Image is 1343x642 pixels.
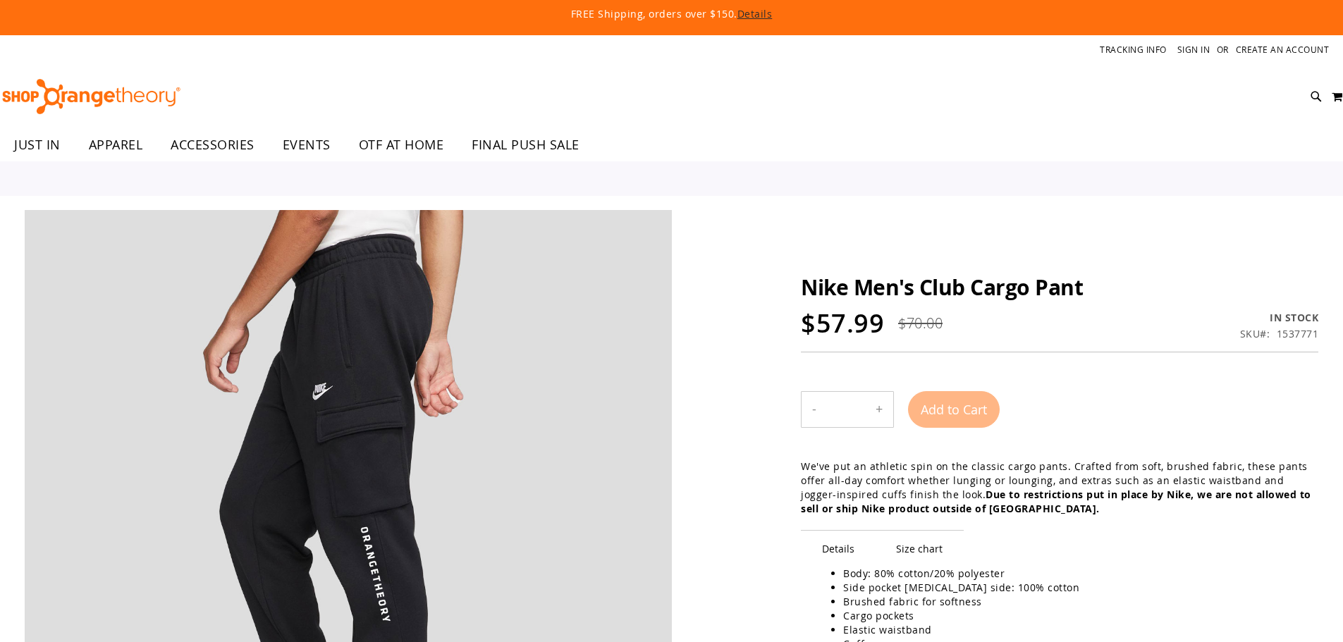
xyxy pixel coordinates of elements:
span: APPAREL [89,129,143,161]
button: Decrease product quantity [802,392,827,427]
strong: SKU [1240,327,1270,340]
a: Sign In [1177,44,1210,56]
div: We've put an athletic spin on the classic cargo pants. Crafted from soft, brushed fabric, these p... [801,459,1318,516]
li: Side pocket [MEDICAL_DATA] side: 100% cotton [843,581,1304,595]
span: $57.99 [801,306,884,340]
a: EVENTS [269,129,345,161]
span: Details [801,530,876,567]
li: Elastic waistband [843,623,1304,637]
span: JUST IN [14,129,61,161]
input: Product quantity [827,393,865,426]
b: Due to restrictions put in place by Nike, we are not allowed to sell or ship Nike product outside... [801,488,1311,515]
a: OTF AT HOME [345,129,458,161]
a: Tracking Info [1100,44,1167,56]
a: ACCESSORIES [157,129,269,161]
div: 1537771 [1277,327,1319,341]
span: Nike Men's Club Cargo Pant [801,273,1083,302]
li: Brushed fabric for softness [843,595,1304,609]
a: Create an Account [1236,44,1330,56]
span: EVENTS [283,129,331,161]
button: Increase product quantity [865,392,893,427]
span: OTF AT HOME [359,129,444,161]
span: FINAL PUSH SALE [472,129,579,161]
li: Body: 80% cotton/20% polyester [843,567,1304,581]
p: FREE Shipping, orders over $150. [249,7,1095,21]
a: FINAL PUSH SALE [458,129,594,161]
span: ACCESSORIES [171,129,255,161]
li: Cargo pockets [843,609,1304,623]
div: Availability [1240,311,1319,325]
span: $70.00 [898,314,943,333]
a: Details [737,7,773,20]
span: Size chart [875,530,964,567]
a: APPAREL [75,129,157,161]
div: In stock [1240,311,1319,325]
